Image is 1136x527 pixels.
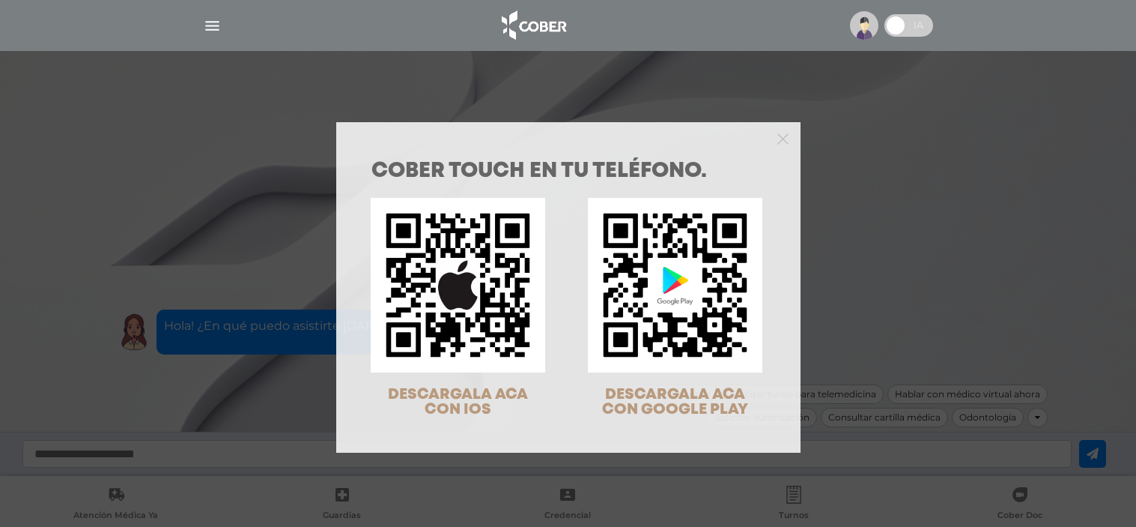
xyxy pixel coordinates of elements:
span: DESCARGALA ACA CON IOS [388,388,528,417]
button: Close [777,131,789,145]
h1: COBER TOUCH en tu teléfono. [371,161,765,182]
span: DESCARGALA ACA CON GOOGLE PLAY [602,388,748,417]
img: qr-code [588,198,762,373]
img: qr-code [371,198,545,373]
